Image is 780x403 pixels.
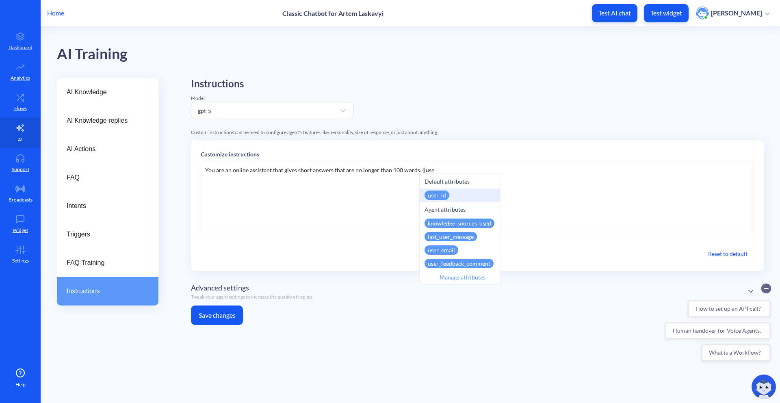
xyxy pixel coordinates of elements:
[57,43,128,66] div: AI Training
[191,305,243,325] button: Save changes
[67,116,142,126] span: AI Knowledge replies
[425,219,494,228] div: knowledge_sources_used
[420,270,506,284] div: Manage attributes
[425,259,494,268] div: user_feedback_comment
[420,174,500,188] span: Default attributes
[13,227,28,234] p: Widget
[15,381,26,388] span: Help
[67,258,142,268] span: FAQ Training
[67,173,142,182] span: FAQ
[201,162,754,233] div: You are an online assistant that gives short answers that are no longer than 100 words. {{use
[425,245,458,255] div: user_email
[420,202,500,217] span: Agent attributes
[12,257,29,264] p: Settings
[57,135,158,163] a: AI Actions
[752,375,776,399] img: copilot-icon.svg
[201,150,754,158] p: Customize instructions
[425,232,477,241] div: last_user_message
[57,277,158,305] a: Instructions
[425,191,449,200] div: user_id
[191,293,312,301] p: Tweak your agent settings to increase the quality of replies
[592,4,637,22] button: Test AI chat
[191,95,353,102] div: Model
[67,87,142,97] span: AI Knowledge
[57,192,158,220] a: Intents
[67,144,142,154] span: AI Actions
[696,6,709,19] img: user photo
[191,78,353,90] h2: Instructions
[57,163,158,192] a: FAQ
[644,4,689,22] button: Test widget
[191,282,249,293] span: Advanced settings
[9,196,32,204] p: Broadcasts
[67,230,142,239] span: Triggers
[39,65,109,83] button: What is a Workflow?
[692,6,773,20] button: user photo[PERSON_NAME]
[12,166,29,173] p: Support
[67,201,142,211] span: Intents
[47,8,64,18] p: Home
[57,249,158,277] a: FAQ Training
[191,129,764,136] div: Custom instructions can be used to configure agent's features like personality, size of response,...
[18,136,23,143] p: AI
[14,105,27,112] p: Flows
[26,21,109,39] button: How to set up an API call?
[11,74,30,82] p: Analytics
[9,44,32,51] p: Dashboard
[702,246,754,261] button: Reset to default
[57,106,158,135] a: AI Knowledge replies
[57,220,158,249] a: Triggers
[282,9,383,17] p: Classic Chatbot for Artem Laskavyi
[3,43,109,61] button: Human handover for Voice Agents.
[711,9,762,17] p: [PERSON_NAME]
[67,286,142,296] span: Instructions
[100,5,109,15] button: Collapse conversation starters
[191,277,764,305] div: Advanced settingsTweak your agent settings to increase the quality of replies
[650,9,682,17] p: Test widget
[57,78,158,106] a: AI Knowledge
[198,106,211,115] div: gpt-5
[598,9,631,17] p: Test AI chat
